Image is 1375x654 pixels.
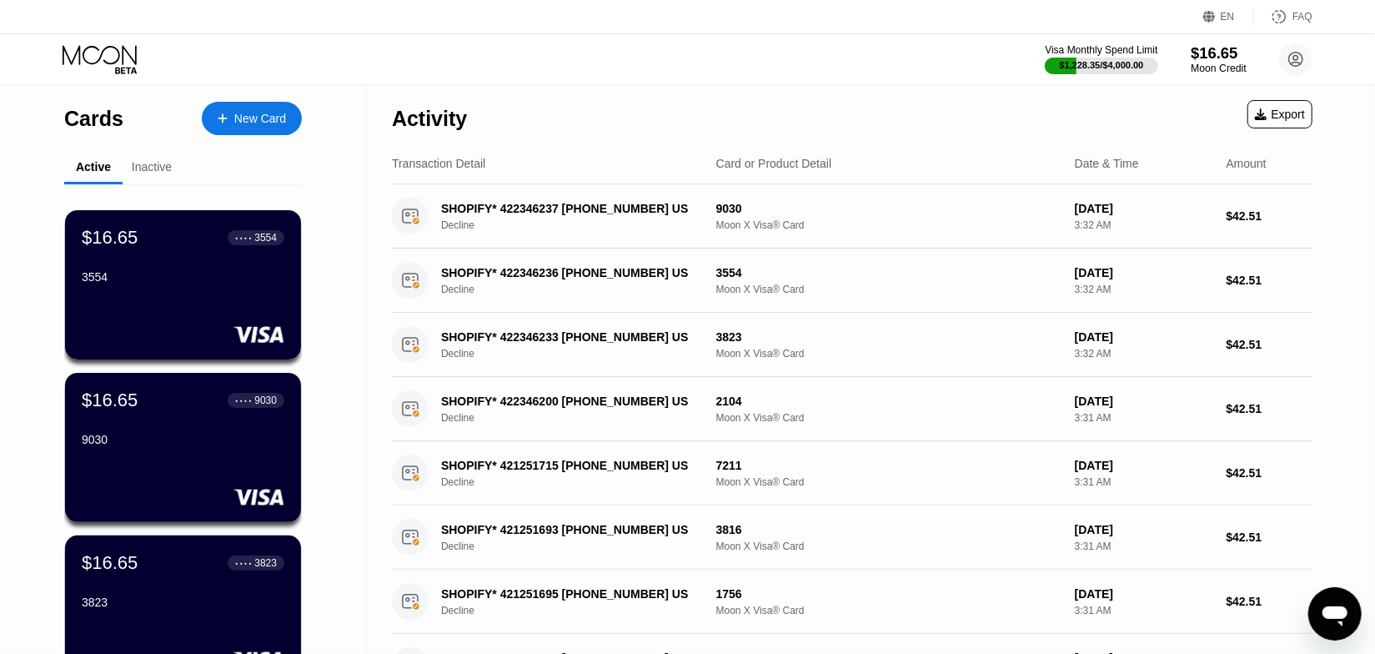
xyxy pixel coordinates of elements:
[132,160,172,174] div: Inactive
[1075,523,1213,536] div: [DATE]
[1075,395,1213,408] div: [DATE]
[392,377,1312,441] div: SHOPIFY* 422346200 [PHONE_NUMBER] USDecline2104Moon X Visa® Card[DATE]3:31 AM$42.51
[392,506,1312,570] div: SHOPIFY* 421251693 [PHONE_NUMBER] USDecline3816Moon X Visa® Card[DATE]3:31 AM$42.51
[441,266,701,279] div: SHOPIFY* 422346236 [PHONE_NUMBER] US
[1075,330,1213,344] div: [DATE]
[82,596,284,609] div: 3823
[1075,476,1213,488] div: 3:31 AM
[235,398,252,403] div: ● ● ● ●
[392,313,1312,377] div: SHOPIFY* 422346233 [PHONE_NUMBER] USDecline3823Moon X Visa® Card[DATE]3:32 AM$42.51
[1075,157,1139,170] div: Date & Time
[1226,531,1312,544] div: $42.51
[716,266,1061,279] div: 3554
[234,112,286,126] div: New Card
[1221,11,1235,23] div: EN
[441,202,701,215] div: SHOPIFY* 422346237 [PHONE_NUMBER] US
[1075,348,1213,360] div: 3:32 AM
[254,395,277,406] div: 9030
[716,348,1061,360] div: Moon X Visa® Card
[1203,8,1254,25] div: EN
[716,219,1061,231] div: Moon X Visa® Card
[716,476,1061,488] div: Moon X Visa® Card
[1045,44,1157,74] div: Visa Monthly Spend Limit$1,228.35/$4,000.00
[1075,284,1213,295] div: 3:32 AM
[441,476,720,488] div: Decline
[1060,60,1144,70] div: $1,228.35 / $4,000.00
[441,412,720,424] div: Decline
[392,184,1312,249] div: SHOPIFY* 422346237 [PHONE_NUMBER] USDecline9030Moon X Visa® Card[DATE]3:32 AM$42.51
[716,459,1061,472] div: 7211
[64,107,123,131] div: Cards
[1191,63,1247,74] div: Moon Credit
[1075,266,1213,279] div: [DATE]
[235,561,252,566] div: ● ● ● ●
[441,541,720,552] div: Decline
[1247,100,1312,128] div: Export
[76,160,111,174] div: Active
[254,557,277,569] div: 3823
[716,412,1061,424] div: Moon X Visa® Card
[65,373,301,522] div: $16.65● ● ● ●90309030
[716,395,1061,408] div: 2104
[1255,108,1305,121] div: Export
[441,219,720,231] div: Decline
[716,157,832,170] div: Card or Product Detail
[392,249,1312,313] div: SHOPIFY* 422346236 [PHONE_NUMBER] USDecline3554Moon X Visa® Card[DATE]3:32 AM$42.51
[82,552,138,574] div: $16.65
[441,587,701,601] div: SHOPIFY* 421251695 [PHONE_NUMBER] US
[1254,8,1312,25] div: FAQ
[716,587,1061,601] div: 1756
[716,284,1061,295] div: Moon X Visa® Card
[202,102,302,135] div: New Card
[716,202,1061,215] div: 9030
[441,395,701,408] div: SHOPIFY* 422346200 [PHONE_NUMBER] US
[441,348,720,360] div: Decline
[82,227,138,249] div: $16.65
[441,459,701,472] div: SHOPIFY* 421251715 [PHONE_NUMBER] US
[716,605,1061,616] div: Moon X Visa® Card
[1075,459,1213,472] div: [DATE]
[82,390,138,411] div: $16.65
[392,441,1312,506] div: SHOPIFY* 421251715 [PHONE_NUMBER] USDecline7211Moon X Visa® Card[DATE]3:31 AM$42.51
[1075,605,1213,616] div: 3:31 AM
[65,210,301,360] div: $16.65● ● ● ●35543554
[1292,11,1312,23] div: FAQ
[1191,44,1247,62] div: $16.65
[441,284,720,295] div: Decline
[441,330,701,344] div: SHOPIFY* 422346233 [PHONE_NUMBER] US
[1226,274,1312,287] div: $42.51
[716,523,1061,536] div: 3816
[441,523,701,536] div: SHOPIFY* 421251693 [PHONE_NUMBER] US
[1226,338,1312,351] div: $42.51
[1045,44,1157,56] div: Visa Monthly Spend Limit
[1226,402,1312,415] div: $42.51
[254,232,277,244] div: 3554
[1308,587,1362,641] iframe: Button to launch messaging window
[82,270,284,284] div: 3554
[1075,541,1213,552] div: 3:31 AM
[1226,157,1266,170] div: Amount
[235,235,252,240] div: ● ● ● ●
[1075,587,1213,601] div: [DATE]
[1075,412,1213,424] div: 3:31 AM
[716,330,1061,344] div: 3823
[1075,219,1213,231] div: 3:32 AM
[441,605,720,616] div: Decline
[1226,209,1312,223] div: $42.51
[392,157,485,170] div: Transaction Detail
[392,570,1312,634] div: SHOPIFY* 421251695 [PHONE_NUMBER] USDecline1756Moon X Visa® Card[DATE]3:31 AM$42.51
[1075,202,1213,215] div: [DATE]
[82,433,284,446] div: 9030
[1191,44,1247,74] div: $16.65Moon Credit
[1226,595,1312,608] div: $42.51
[716,541,1061,552] div: Moon X Visa® Card
[1226,466,1312,480] div: $42.51
[392,107,467,131] div: Activity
